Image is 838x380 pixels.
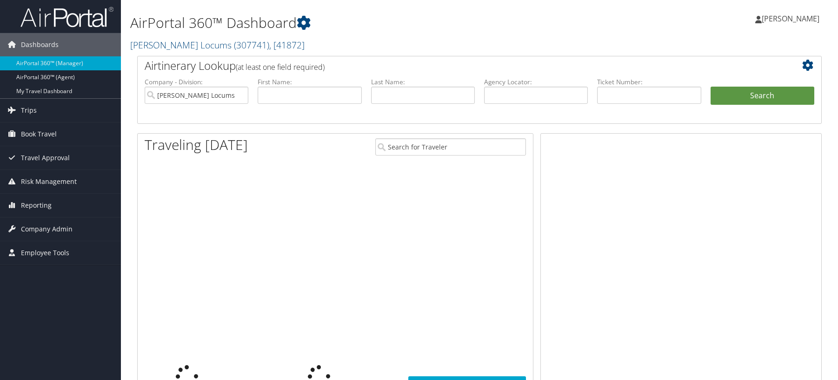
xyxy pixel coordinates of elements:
[484,77,588,87] label: Agency Locator:
[371,77,475,87] label: Last Name:
[258,77,361,87] label: First Name:
[130,13,596,33] h1: AirPortal 360™ Dashboard
[145,58,758,74] h2: Airtinerary Lookup
[755,5,829,33] a: [PERSON_NAME]
[21,146,70,170] span: Travel Approval
[234,39,269,51] span: ( 307741 )
[597,77,701,87] label: Ticket Number:
[130,39,305,51] a: [PERSON_NAME] Locums
[21,33,59,56] span: Dashboards
[145,77,248,87] label: Company - Division:
[711,87,814,105] button: Search
[145,135,248,155] h1: Traveling [DATE]
[21,241,69,265] span: Employee Tools
[20,6,113,28] img: airportal-logo.png
[21,99,37,122] span: Trips
[21,170,77,193] span: Risk Management
[21,217,73,241] span: Company Admin
[762,14,819,24] span: [PERSON_NAME]
[21,194,52,217] span: Reporting
[375,138,526,156] input: Search for Traveler
[236,62,325,72] span: (at least one field required)
[21,122,57,146] span: Book Travel
[269,39,305,51] span: , [ 41872 ]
